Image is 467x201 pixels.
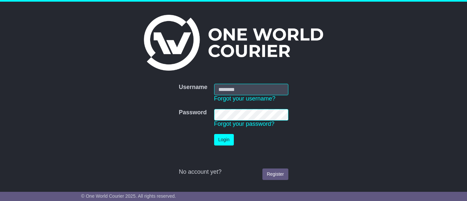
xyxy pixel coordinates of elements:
[144,15,323,71] img: One World
[262,168,288,180] a: Register
[179,109,207,116] label: Password
[179,168,288,176] div: No account yet?
[179,84,207,91] label: Username
[214,134,234,145] button: Login
[214,121,275,127] a: Forgot your password?
[214,95,276,102] a: Forgot your username?
[81,193,176,199] span: © One World Courier 2025. All rights reserved.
